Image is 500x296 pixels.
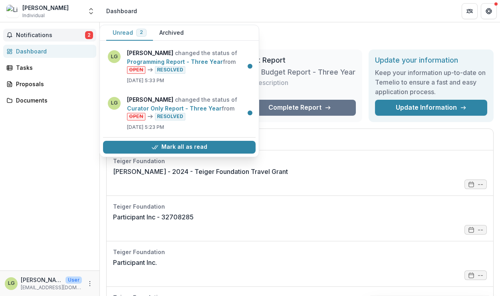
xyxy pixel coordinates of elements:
[244,68,355,77] h3: Final Budget Report - Three Year
[3,94,96,107] a: Documents
[127,58,223,65] a: Programming Report - Three Year
[106,29,494,43] h1: Dashboard
[85,3,97,19] button: Open entity switcher
[16,47,90,55] div: Dashboard
[106,25,153,41] button: Unread
[22,4,69,12] div: [PERSON_NAME]
[6,5,19,18] img: Lia Gangitano
[375,68,487,97] h3: Keep your information up-to-date on Temelio to ensure a fast and easy application process.
[16,80,90,88] div: Proposals
[8,281,15,286] div: Lia Gangitano
[113,167,288,176] a: [PERSON_NAME] - 2024 - Teiger Foundation Travel Grant
[375,100,487,116] a: Update Information
[3,29,96,41] button: Notifications2
[22,12,45,19] span: Individual
[244,56,356,65] h2: Next Report
[21,276,62,284] p: [PERSON_NAME]
[113,135,487,150] h2: Proposals
[113,258,157,267] a: Participant Inc.
[3,61,96,74] a: Tasks
[127,49,251,74] p: changed the status of from
[113,212,194,222] a: Participant Inc - 32708285
[375,56,487,65] h2: Update your information
[16,63,90,72] div: Tasks
[16,32,85,39] span: Notifications
[127,95,251,120] p: changed the status of from
[106,7,137,15] div: Dashboard
[16,96,90,105] div: Documents
[65,276,82,284] p: User
[21,284,82,291] p: [EMAIL_ADDRESS][DOMAIN_NAME]
[481,3,497,19] button: Get Help
[103,5,140,17] nav: breadcrumb
[244,78,288,87] p: No description
[140,30,143,35] span: 2
[3,77,96,91] a: Proposals
[85,279,95,288] button: More
[153,25,190,41] button: Archived
[462,3,478,19] button: Partners
[244,100,356,116] a: Complete Report
[3,45,96,58] a: Dashboard
[127,105,222,112] a: Curator Only Report - Three Year
[103,141,256,154] button: Mark all as read
[85,31,93,39] span: 2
